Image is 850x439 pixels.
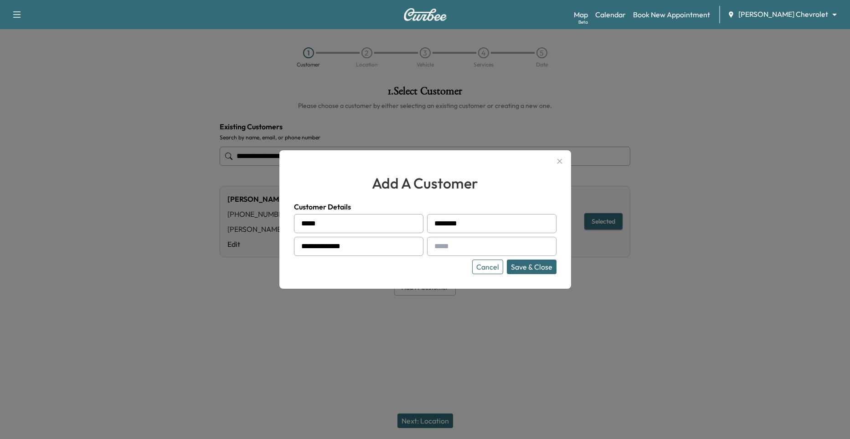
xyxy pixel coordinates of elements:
[574,9,588,20] a: MapBeta
[294,172,556,194] h2: add a customer
[578,19,588,26] div: Beta
[294,201,556,212] h4: Customer Details
[738,9,828,20] span: [PERSON_NAME] Chevrolet
[595,9,626,20] a: Calendar
[403,8,447,21] img: Curbee Logo
[472,260,503,274] button: Cancel
[507,260,556,274] button: Save & Close
[633,9,710,20] a: Book New Appointment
